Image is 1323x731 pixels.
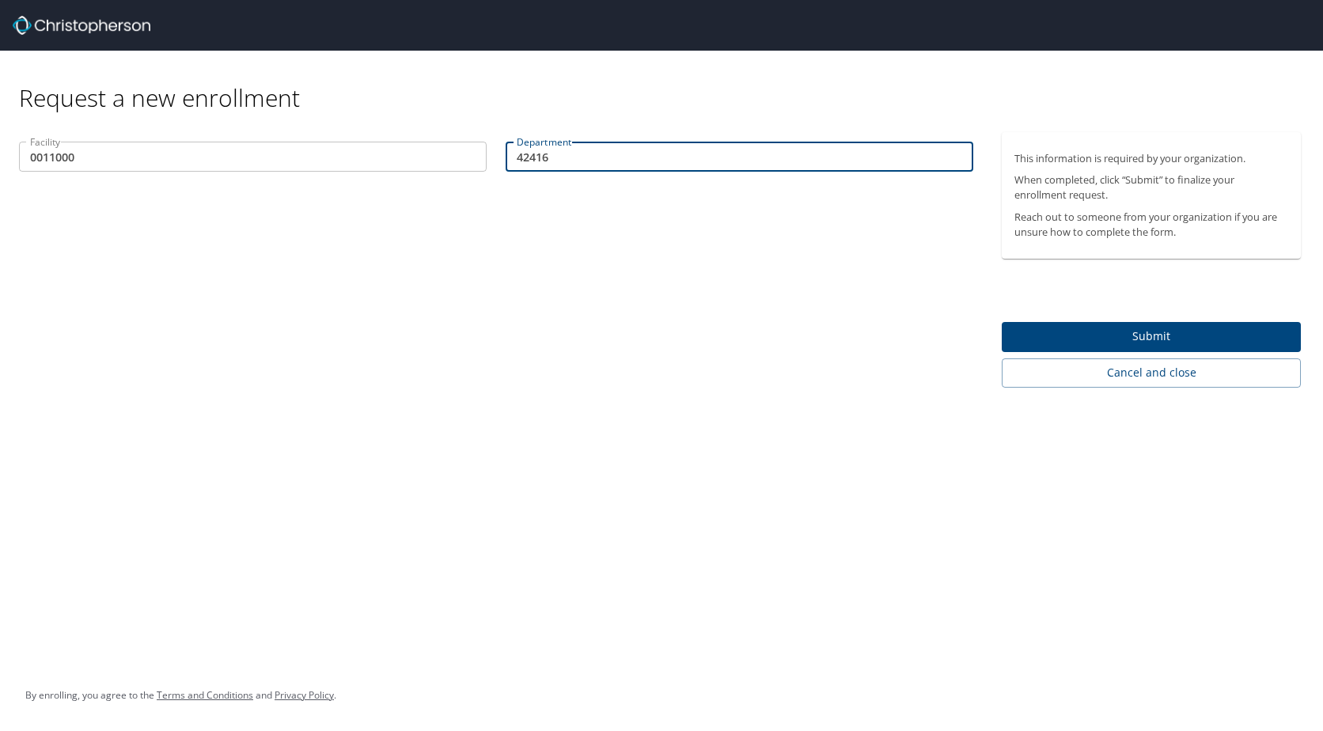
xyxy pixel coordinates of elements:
p: When completed, click “Submit” to finalize your enrollment request. [1014,172,1288,203]
input: EX: [506,142,973,172]
p: Reach out to someone from your organization if you are unsure how to complete the form. [1014,210,1288,240]
button: Cancel and close [1002,358,1301,388]
span: Cancel and close [1014,363,1288,383]
img: cbt logo [13,16,150,35]
button: Submit [1002,322,1301,353]
a: Privacy Policy [275,688,334,702]
div: By enrolling, you agree to the and . [25,676,336,715]
p: This information is required by your organization. [1014,151,1288,166]
div: Request a new enrollment [19,51,1314,113]
input: EX: [19,142,487,172]
span: Submit [1014,327,1288,347]
a: Terms and Conditions [157,688,253,702]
